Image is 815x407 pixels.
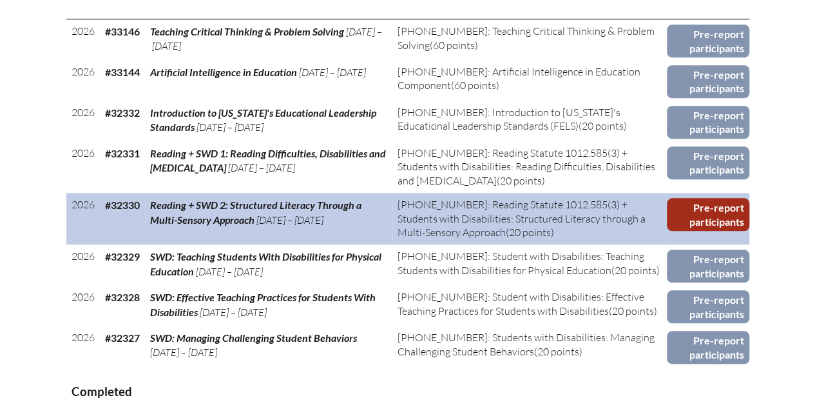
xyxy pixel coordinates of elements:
span: [DATE] – [DATE] [256,213,323,226]
span: [DATE] – [DATE] [196,265,263,278]
td: 2026 [66,244,100,285]
span: [DATE] – [DATE] [228,161,295,174]
span: [PHONE_NUMBER]: Introduction to [US_STATE]'s Educational Leadership Standards (FELS) [398,106,620,132]
b: #32327 [105,332,140,344]
span: Reading + SWD 2: Structured Literacy Through a Multi-Sensory Approach [150,199,361,225]
td: 2026 [66,60,100,101]
b: #32330 [105,199,140,211]
span: SWD: Teaching Students With Disabilities for Physical Education [150,250,381,277]
a: Pre-report participants [667,106,749,139]
b: #32328 [105,291,140,303]
h3: Completed [72,384,744,400]
td: 2026 [66,141,100,193]
b: #32329 [105,250,140,263]
td: (20 points) [392,101,667,141]
a: Pre-report participants [667,331,749,364]
td: 2026 [66,285,100,326]
td: (20 points) [392,141,667,193]
td: (20 points) [392,244,667,285]
span: Artificial Intelligence in Education [150,66,297,78]
span: [DATE] – [DATE] [197,121,264,134]
td: (20 points) [392,193,667,244]
span: [DATE] – [DATE] [150,25,382,52]
a: Pre-report participants [667,290,749,323]
span: [PHONE_NUMBER]: Students with Disabilities: Managing Challenging Student Behaviors [398,331,655,357]
span: [DATE] – [DATE] [299,66,366,79]
span: SWD: Effective Teaching Practices for Students With Disabilities [150,291,376,317]
a: Pre-report participants [667,146,749,179]
td: (60 points) [392,19,667,60]
a: Pre-report participants [667,25,749,57]
span: [PHONE_NUMBER]: Reading Statute 1012.585(3) + Students with Disabilities: Reading Difficulties, D... [398,146,655,187]
a: Pre-report participants [667,198,749,231]
td: (20 points) [392,326,667,366]
td: 2026 [66,101,100,141]
span: Reading + SWD 1: Reading Difficulties, Disabilities and [MEDICAL_DATA] [150,147,386,174]
span: [PHONE_NUMBER]: Student with Disabilities: Teaching Students with Disabilities for Physical Educa... [398,250,644,276]
span: [PHONE_NUMBER]: Reading Statute 1012.585(3) + Students with Disabilities: Structured Literacy thr... [398,198,646,239]
span: Teaching Critical Thinking & Problem Solving [150,25,344,37]
span: [PHONE_NUMBER]: Artificial Intelligence in Education Component [398,65,640,92]
b: #33144 [105,66,140,78]
td: 2026 [66,326,100,366]
a: Pre-report participants [667,65,749,98]
a: Pre-report participants [667,250,749,283]
span: SWD: Managing Challenging Student Behaviors [150,332,357,344]
b: #32331 [105,147,140,159]
td: 2026 [66,19,100,60]
span: [PHONE_NUMBER]: Student with Disabilities: Effective Teaching Practices for Students with Disabil... [398,290,644,317]
span: [DATE] – [DATE] [200,306,267,319]
span: [PHONE_NUMBER]: Teaching Critical Thinking & Problem Solving [398,25,655,51]
span: [DATE] – [DATE] [150,346,217,359]
td: (60 points) [392,60,667,101]
td: 2026 [66,193,100,244]
b: #32332 [105,106,140,119]
td: (20 points) [392,285,667,326]
b: #33146 [105,25,140,37]
span: Introduction to [US_STATE]'s Educational Leadership Standards [150,106,376,133]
